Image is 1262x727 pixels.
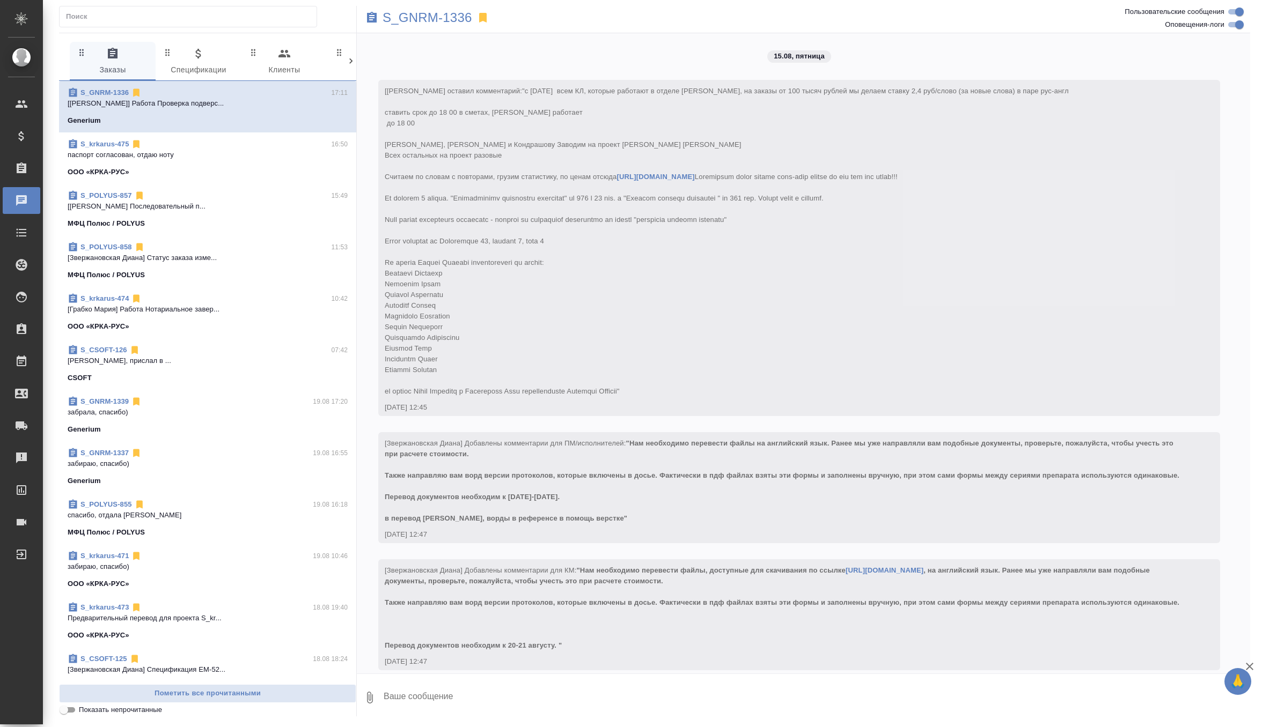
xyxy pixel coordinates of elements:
span: Спецификации [162,47,235,77]
p: МФЦ Полюс / POLYUS [68,270,145,280]
a: S_GNRM-1339 [80,397,129,405]
svg: Зажми и перетащи, чтобы поменять порядок вкладок [163,47,173,57]
svg: Отписаться [134,242,145,253]
p: Generium [68,424,101,435]
div: S_POLYUS-85715:49[[PERSON_NAME] Последовательный п...МФЦ Полюс / POLYUS [59,184,356,235]
span: [Звержановская Диана] Добавлены комментарии для КМ: [385,566,1179,649]
p: забрала, спасибо) [68,407,348,418]
svg: Отписаться [131,396,142,407]
span: Оповещения-логи [1165,19,1224,30]
p: 18.08 19:40 [313,602,348,613]
a: S_POLYUS-858 [80,243,132,251]
a: S_krkarus-471 [80,552,129,560]
p: 11:53 [331,242,348,253]
span: "Нам необходимо перевести файлы, доступные для скачивания по ссылке , на английский язык. Ранее м... [385,566,1179,649]
p: МФЦ Полюс / POLYUS [68,218,145,229]
p: 19.08 16:55 [313,448,348,458]
div: [DATE] 12:47 [385,656,1183,667]
button: 🙏 [1224,668,1251,695]
a: S_CSOFT-125 [80,655,127,663]
div: S_CSOFT-12607:42[PERSON_NAME], прислал в ...CSOFT [59,338,356,390]
svg: Отписаться [131,293,142,304]
p: 18.08 18:24 [313,654,348,664]
a: S_POLYUS-855 [80,500,132,508]
p: 16:50 [331,139,348,150]
p: CSOFT [68,373,92,383]
p: Предварительный перевод для проекта S_kr... [68,613,348,624]
p: забираю, спасибо) [68,561,348,572]
svg: Отписаться [131,87,142,98]
div: [DATE] 12:47 [385,529,1183,540]
svg: Отписаться [131,448,142,458]
a: S_GNRM-1336 [80,88,129,97]
a: [URL][DOMAIN_NAME] [846,566,923,574]
div: S_GNRM-133617:11[[PERSON_NAME]] Работа Проверка подверс...Generium [59,81,356,132]
svg: Отписаться [134,499,145,510]
div: [DATE] 12:45 [385,402,1183,413]
p: ООО «КРКА-РУС» [68,578,129,589]
a: S_krkarus-474 [80,294,129,302]
p: ООО «КРКА-РУС» [68,630,129,641]
p: [Грабко Мария] Работа Нотариальное завер... [68,304,348,315]
p: Generium [68,115,101,126]
span: Заказы [76,47,149,77]
p: [Звержановская Диана] Статус заказа изме... [68,253,348,263]
span: Входящие [334,47,407,77]
button: Пометить все прочитанными [59,684,356,703]
span: [[PERSON_NAME] оставил комментарий: [385,87,1069,395]
span: Клиенты [248,47,321,77]
svg: Отписаться [134,190,145,201]
p: CSOFT [68,681,92,692]
p: [[PERSON_NAME]] Работа Проверка подверс... [68,98,348,109]
p: 19.08 10:46 [313,551,348,561]
svg: Отписаться [131,602,142,613]
p: забираю, спасибо) [68,458,348,469]
a: S_GNRM-1336 [383,12,472,23]
svg: Зажми и перетащи, чтобы поменять порядок вкладок [77,47,87,57]
div: S_krkarus-47516:50паспорт согласован, отдаю нотуООО «КРКА-РУС» [59,132,356,184]
div: S_krkarus-47410:42[Грабко Мария] Работа Нотариальное завер...ООО «КРКА-РУС» [59,287,356,338]
a: [URL][DOMAIN_NAME] [617,173,694,181]
p: 07:42 [331,345,348,355]
div: S_CSOFT-12518.08 18:24[Звержановская Диана] Спецификация EM-52...CSOFT [59,647,356,699]
p: спасибо, отдала [PERSON_NAME] [68,510,348,521]
p: [Звержановская Диана] Спецификация EM-52... [68,664,348,675]
a: S_GNRM-1337 [80,449,129,457]
span: Показать непрочитанные [79,704,162,715]
div: S_GNRM-133919.08 17:20забрала, спасибо)Generium [59,390,356,441]
p: 10:42 [331,293,348,304]
a: S_krkarus-475 [80,140,129,148]
a: S_CSOFT-126 [80,346,127,354]
span: Пометить все прочитанными [65,687,350,700]
p: 19.08 16:18 [313,499,348,510]
svg: Отписаться [129,654,140,664]
p: [PERSON_NAME], прислал в ... [68,355,348,366]
div: S_POLYUS-85811:53[Звержановская Диана] Статус заказа изме...МФЦ Полюс / POLYUS [59,235,356,287]
span: 🙏 [1229,670,1247,693]
p: Generium [68,476,101,486]
input: Поиск [66,9,317,24]
svg: Зажми и перетащи, чтобы поменять порядок вкладок [248,47,259,57]
a: S_POLYUS-857 [80,191,132,199]
div: S_krkarus-47119.08 10:46забираю, спасибо)ООО «КРКА-РУС» [59,544,356,596]
span: [Звержановская Диана] Добавлены комментарии для ПМ/исполнителей: [385,439,1179,522]
div: S_GNRM-133719.08 16:55забираю, спасибо)Generium [59,441,356,493]
div: S_POLYUS-85519.08 16:18спасибо, отдала [PERSON_NAME]МФЦ Полюс / POLYUS [59,493,356,544]
p: 15.08, пятница [774,51,825,62]
p: 19.08 17:20 [313,396,348,407]
a: S_krkarus-473 [80,603,129,611]
span: "с [DATE] всем КЛ, которые работают в отделе [PERSON_NAME], на заказы от 100 тысяч рублей мы дела... [385,87,1069,395]
p: МФЦ Полюс / POLYUS [68,527,145,538]
svg: Отписаться [131,139,142,150]
span: Пользовательские сообщения [1125,6,1224,17]
p: 17:11 [331,87,348,98]
p: ООО «КРКА-РУС» [68,167,129,177]
div: S_krkarus-47318.08 19:40Предварительный перевод для проекта S_kr...ООО «КРКА-РУС» [59,596,356,647]
p: 15:49 [331,190,348,201]
p: паспорт согласован, отдаю ноту [68,150,348,160]
svg: Отписаться [129,345,140,355]
p: [[PERSON_NAME] Последовательный п... [68,201,348,212]
svg: Отписаться [131,551,142,561]
p: ООО «КРКА-РУС» [68,321,129,332]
